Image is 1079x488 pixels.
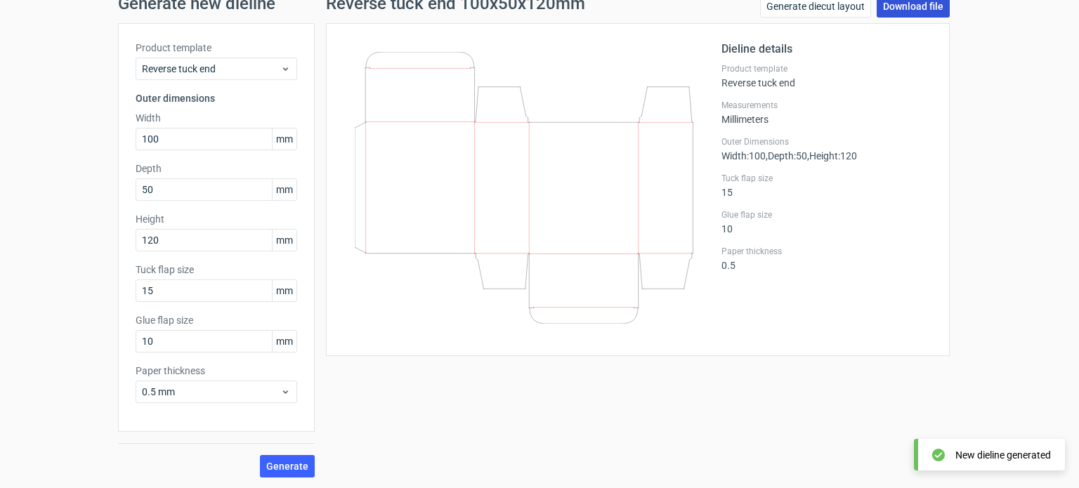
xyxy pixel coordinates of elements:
[721,209,932,220] label: Glue flap size
[272,230,296,251] span: mm
[807,150,857,161] span: , Height : 120
[721,41,932,58] h2: Dieline details
[721,63,932,74] label: Product template
[721,173,932,198] div: 15
[721,100,932,125] div: Millimeters
[721,173,932,184] label: Tuck flap size
[136,91,297,105] h3: Outer dimensions
[272,128,296,150] span: mm
[136,161,297,176] label: Depth
[721,246,932,257] label: Paper thickness
[721,100,932,111] label: Measurements
[266,461,308,471] span: Generate
[721,63,932,88] div: Reverse tuck end
[766,150,807,161] span: , Depth : 50
[272,179,296,200] span: mm
[260,455,315,477] button: Generate
[136,111,297,125] label: Width
[721,136,932,147] label: Outer Dimensions
[272,331,296,352] span: mm
[721,209,932,235] div: 10
[136,212,297,226] label: Height
[136,313,297,327] label: Glue flap size
[136,364,297,378] label: Paper thickness
[272,280,296,301] span: mm
[955,448,1051,462] div: New dieline generated
[136,41,297,55] label: Product template
[142,62,280,76] span: Reverse tuck end
[721,246,932,271] div: 0.5
[721,150,766,161] span: Width : 100
[142,385,280,399] span: 0.5 mm
[136,263,297,277] label: Tuck flap size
